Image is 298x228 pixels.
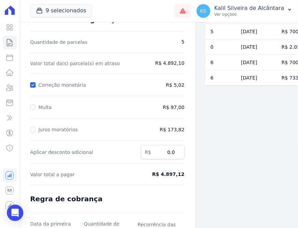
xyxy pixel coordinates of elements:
[30,171,144,178] span: Valor total a pagar
[30,149,134,156] label: Aplicar desconto adicional
[151,126,185,133] span: R$ 173,82
[151,104,185,111] span: R$ 97,00
[30,4,92,17] button: 9 selecionados
[236,70,276,86] td: [DATE]
[191,1,298,21] button: KS Kalil Silveira de Alcântara Ver opções
[236,39,276,55] td: [DATE]
[38,127,80,132] label: Juros moratórios
[30,60,144,67] span: Valor total da(s) parcela(s) em atraso
[205,55,236,70] td: 6
[166,82,184,89] span: R$ 5,02
[30,39,144,46] span: Quantidade de parcelas
[30,195,102,203] span: Regra de cobrança
[151,38,185,46] span: 5
[236,55,276,70] td: [DATE]
[205,39,236,55] td: 0
[38,105,54,110] label: Multa
[151,60,185,67] span: R$ 4.892,10
[205,70,236,86] td: 6
[205,24,236,39] td: 5
[151,171,185,178] span: R$ 4.897,12
[38,82,89,88] label: Correção monetária
[7,205,23,221] div: Open Intercom Messenger
[214,12,284,17] p: Ver opções
[236,24,276,39] td: [DATE]
[214,5,284,12] p: Kalil Silveira de Alcântara
[200,9,207,13] span: KS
